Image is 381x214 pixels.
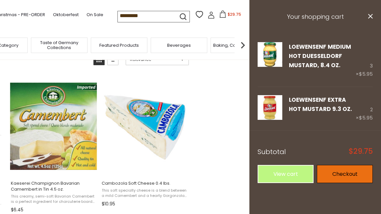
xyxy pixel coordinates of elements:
[107,54,118,65] a: View list mode
[356,95,373,122] div: 2 ×
[102,180,187,186] span: Cambozola Soft Cheese 0.4 lbs.
[317,165,373,183] a: Checkout
[102,188,187,198] span: This soft specialty cheese is a blend between a mild Camembert and a hearty Gorgonzola cheese. Ar...
[236,39,249,52] img: next arrow
[93,54,105,65] a: View grid mode
[359,114,373,121] span: $5.95
[10,83,97,170] img: Champignon Allgaeu Bavarian Camembert in Tin
[167,43,191,48] a: Beverages
[87,11,103,18] a: On Sale
[11,180,96,192] span: Kaeserei Champignon Bavarian Camembert in Tin 4.5 oz.
[228,12,241,17] span: $29.75
[289,43,351,69] a: Loewensenf Medium Hot Duesseldorf Mustard, 8.4 oz.
[349,148,373,155] span: $29.75
[53,11,79,18] a: Oktoberfest
[213,43,264,48] a: Baking, Cakes, Desserts
[11,206,23,213] span: $6.45
[11,194,96,204] span: This creamy, semi-soft Bavarian Camembert is a perfect ingredient for charcuterie boards, breakfa...
[258,42,282,79] a: Lowensenf Medium Mustard
[102,201,115,207] span: $10.95
[356,42,373,79] div: 3 ×
[101,83,188,170] img: Cambozola Soft Cheese 0.4 lbs.
[216,11,244,20] button: $29.75
[258,147,286,156] span: Subtotal
[258,42,282,67] img: Lowensenf Medium Mustard
[258,165,314,183] a: View cart
[359,70,373,77] span: $5.95
[101,77,188,209] a: Cambozola Soft Cheese 0.4 lbs.
[99,43,139,48] a: Featured Products
[258,95,282,122] a: Lowensenf Extra Hot Mustard
[289,96,352,113] a: Loewensenf Extra Hot Mustard 9.3 oz.
[258,95,282,120] img: Lowensenf Extra Hot Mustard
[33,40,86,50] a: Taste of Germany Collections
